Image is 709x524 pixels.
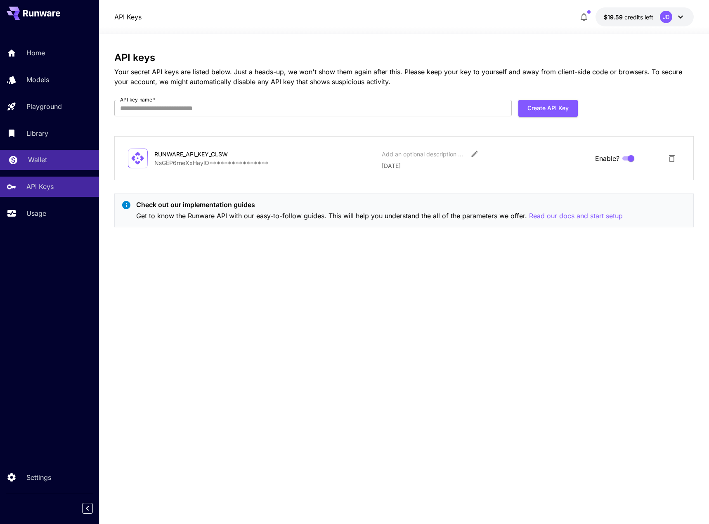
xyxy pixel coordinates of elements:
[26,101,62,111] p: Playground
[114,12,142,22] a: API Keys
[26,128,48,138] p: Library
[136,211,623,221] p: Get to know the Runware API with our easy-to-follow guides. This will help you understand the all...
[28,155,47,165] p: Wallet
[26,182,54,191] p: API Keys
[26,48,45,58] p: Home
[382,161,588,170] p: [DATE]
[114,52,694,64] h3: API keys
[26,75,49,85] p: Models
[382,150,464,158] div: Add an optional description or comment
[114,12,142,22] nav: breadcrumb
[604,13,653,21] div: $19.58906
[664,150,680,167] button: Delete API Key
[660,11,672,23] div: JD
[624,14,653,21] span: credits left
[120,96,156,103] label: API key name
[114,67,694,87] p: Your secret API keys are listed below. Just a heads-up, we won't show them again after this. Plea...
[82,503,93,514] button: Collapse sidebar
[154,150,237,158] div: RUNWARE_API_KEY_CLSW
[136,200,623,210] p: Check out our implementation guides
[26,208,46,218] p: Usage
[518,100,578,117] button: Create API Key
[596,7,694,26] button: $19.58906JD
[604,14,624,21] span: $19.59
[529,211,623,221] button: Read our docs and start setup
[467,146,482,161] button: Edit
[595,153,619,163] span: Enable?
[88,501,99,516] div: Collapse sidebar
[26,472,51,482] p: Settings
